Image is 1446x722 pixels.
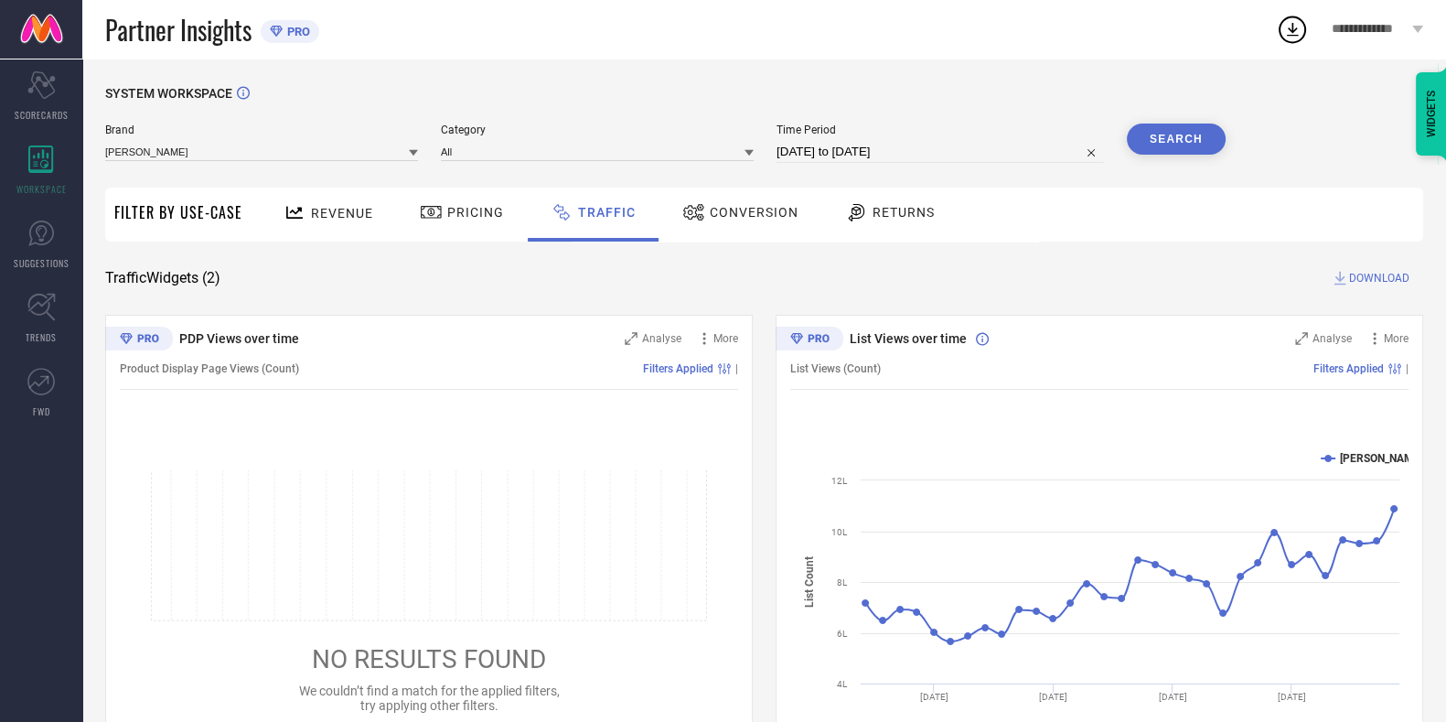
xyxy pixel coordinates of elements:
text: 6L [837,629,848,639]
text: [DATE] [920,692,948,702]
text: [DATE] [1159,692,1187,702]
span: Returns [873,205,935,220]
span: | [1406,362,1409,375]
span: PRO [283,25,310,38]
span: Brand [105,124,418,136]
span: We couldn’t find a match for the applied filters, try applying other filters. [299,684,560,713]
div: Premium [105,327,173,354]
span: Revenue [311,206,373,221]
div: Premium [776,327,843,354]
span: WORKSPACE [16,182,67,196]
text: [DATE] [1278,692,1306,702]
span: SCORECARDS [15,108,69,122]
div: Open download list [1276,13,1309,46]
span: More [1384,332,1409,345]
text: 4L [837,679,848,689]
span: Category [441,124,754,136]
span: List Views (Count) [790,362,881,375]
button: Search [1127,124,1226,155]
span: DOWNLOAD [1349,269,1409,287]
svg: Zoom [1295,332,1308,345]
span: PDP Views over time [179,331,299,346]
svg: Zoom [625,332,637,345]
span: | [735,362,738,375]
span: Conversion [710,205,798,220]
span: Analyse [1312,332,1352,345]
span: SUGGESTIONS [14,256,70,270]
text: 12L [831,476,848,486]
text: [PERSON_NAME] [1340,452,1423,465]
span: Filter By Use-Case [114,201,242,223]
text: 8L [837,577,848,587]
span: Filters Applied [643,362,713,375]
span: Partner Insights [105,11,252,48]
span: Traffic Widgets ( 2 ) [105,269,220,287]
span: More [713,332,738,345]
span: Analyse [642,332,681,345]
span: NO RESULTS FOUND [312,644,546,674]
span: Product Display Page Views (Count) [120,362,299,375]
text: [DATE] [1039,692,1067,702]
input: Select time period [777,141,1104,163]
span: FWD [33,404,50,418]
text: 10L [831,527,848,537]
span: Time Period [777,124,1104,136]
tspan: List Count [803,556,816,608]
span: Pricing [447,205,504,220]
span: Filters Applied [1313,362,1384,375]
span: List Views over time [850,331,967,346]
span: TRENDS [26,330,57,344]
span: Traffic [578,205,636,220]
span: SYSTEM WORKSPACE [105,86,232,101]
